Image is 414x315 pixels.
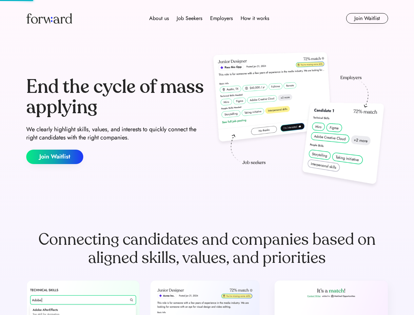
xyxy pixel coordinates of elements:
button: Join Waitlist [346,13,388,24]
button: Join Waitlist [26,150,83,164]
div: End the cycle of mass applying [26,77,205,117]
img: hero-image.png [210,50,388,191]
div: About us [149,14,169,22]
div: Job Seekers [177,14,202,22]
div: Employers [210,14,233,22]
div: How it works [241,14,269,22]
img: Forward logo [26,13,72,24]
div: We clearly highlight skills, values, and interests to quickly connect the right candidates with t... [26,125,205,142]
div: Connecting candidates and companies based on aligned skills, values, and priorities [26,230,388,267]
